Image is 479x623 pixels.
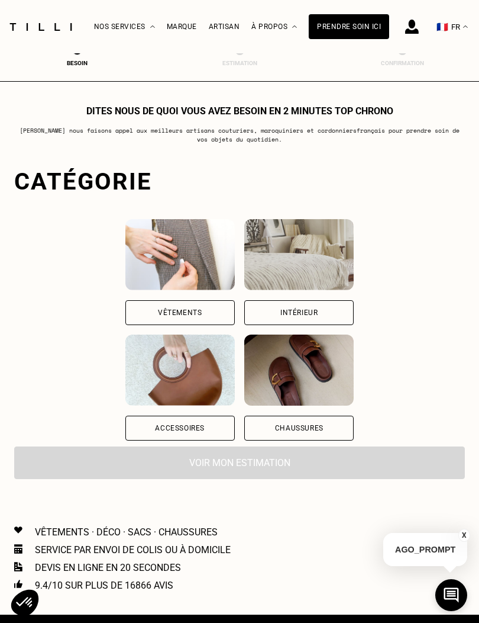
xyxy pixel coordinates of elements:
div: Confirmation [378,60,426,66]
div: Besoin [53,60,101,66]
img: menu déroulant [463,25,468,28]
span: 🇫🇷 [436,21,448,33]
img: icône connexion [405,20,419,34]
div: Vêtements [158,309,202,316]
img: Chaussures [244,335,354,406]
img: Icon [14,580,22,588]
a: Artisan [209,23,240,31]
img: Logo du service de couturière Tilli [5,23,76,31]
div: Estimation [216,60,263,66]
div: Nos services [94,1,155,53]
div: À propos [251,1,297,53]
p: Vêtements · Déco · Sacs · Chaussures [35,526,218,538]
a: Prendre soin ici [309,14,389,39]
img: Icon [14,544,22,554]
p: Service par envoi de colis ou à domicile [35,544,231,555]
h1: Dites nous de quoi vous avez besoin en 2 minutes top chrono [86,105,393,117]
p: Devis en ligne en 20 secondes [35,562,181,573]
a: Marque [167,23,197,31]
img: Icon [14,526,22,534]
div: Accessoires [155,425,205,432]
div: Intérieur [280,309,318,316]
img: Menu déroulant à propos [292,25,297,28]
div: Chaussures [275,425,323,432]
img: Menu déroulant [150,25,155,28]
p: AGO_PROMPT [383,533,467,566]
img: Intérieur [244,219,354,290]
img: Vêtements [125,219,235,290]
button: 🇫🇷 FR [431,1,474,53]
img: Accessoires [125,335,235,406]
div: Catégorie [14,168,465,195]
p: [PERSON_NAME] nous faisons appel aux meilleurs artisans couturiers , maroquiniers et cordonniers ... [14,126,465,144]
img: Icon [14,562,22,571]
p: 9.4/10 sur plus de 16866 avis [35,580,173,591]
button: X [458,529,470,542]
